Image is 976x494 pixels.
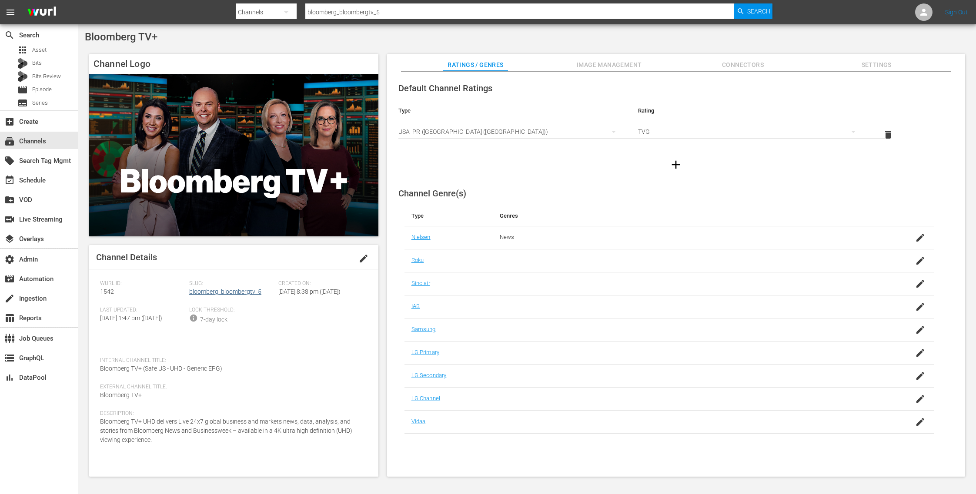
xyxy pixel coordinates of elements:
[4,214,15,225] span: switch_video
[411,280,430,286] a: Sinclair
[945,9,968,16] a: Sign Out
[100,418,352,443] span: Bloomberg TV+ UHD delivers Live 24x7 global business and markets news, data, analysis, and storie...
[17,98,28,108] span: Series
[32,59,42,67] span: Bits
[4,293,15,304] span: Ingestion
[358,253,369,264] span: edit
[89,54,378,74] h4: Channel Logo
[100,280,185,287] span: Wurl ID:
[577,60,642,70] span: Image Management
[5,7,16,17] span: menu
[17,85,28,95] span: Episode
[443,60,508,70] span: Ratings / Genres
[638,119,864,144] div: TVG
[844,60,909,70] span: Settings
[100,357,363,364] span: Internal Channel Title:
[4,313,15,323] span: Reports
[411,326,436,332] a: Samsung
[411,234,431,240] a: Nielsen
[17,45,28,55] span: Asset
[391,100,961,148] table: simple table
[17,71,28,82] div: Bits Review
[4,372,15,383] span: DataPool
[391,100,631,121] th: Type
[747,3,770,19] span: Search
[100,365,222,372] span: Bloomberg TV+ (Safe US - UHD - Generic EPG)
[4,234,15,244] span: Overlays
[883,129,893,140] span: delete
[398,119,624,144] div: USA_PR ([GEOGRAPHIC_DATA] ([GEOGRAPHIC_DATA]))
[398,83,492,93] span: Default Channel Ratings
[200,315,227,324] div: 7-day lock
[96,252,157,262] span: Channel Details
[189,314,198,322] span: info
[100,384,363,391] span: External Channel Title:
[398,188,466,199] span: Channel Genre(s)
[4,274,15,284] span: Automation
[85,31,157,43] span: Bloomberg TV+
[100,391,142,398] span: Bloomberg TV+
[32,85,52,94] span: Episode
[411,418,426,424] a: Vidaa
[878,124,899,145] button: delete
[734,3,772,19] button: Search
[89,74,378,236] img: Bloomberg TV+
[353,248,374,269] button: edit
[710,60,775,70] span: Connectors
[32,46,47,54] span: Asset
[100,288,114,295] span: 1542
[411,257,424,263] a: Roku
[189,280,274,287] span: Slug:
[4,136,15,146] span: Channels
[411,395,440,401] a: LG Channel
[411,303,420,309] a: IAB
[17,58,28,69] div: Bits
[4,353,15,363] span: GraphQL
[493,206,875,226] th: Genres
[4,254,15,265] span: Admin
[4,195,15,205] span: VOD
[189,307,274,314] span: Lock Threshold:
[4,116,15,127] span: Create
[411,349,439,355] a: LG Primary
[32,99,48,107] span: Series
[278,280,363,287] span: Created On:
[631,100,871,121] th: Rating
[411,372,447,378] a: LG Secondary
[4,333,15,344] span: Job Queues
[189,288,261,295] a: bloomberg_bloombergtv_5
[4,30,15,40] span: Search
[4,156,15,166] span: Search Tag Mgmt
[404,206,493,226] th: Type
[278,288,341,295] span: [DATE] 8:38 pm ([DATE])
[21,2,63,23] img: ans4CAIJ8jUAAAAAAAAAAAAAAAAAAAAAAAAgQb4GAAAAAAAAAAAAAAAAAAAAAAAAJMjXAAAAAAAAAAAAAAAAAAAAAAAAgAT5G...
[32,72,61,81] span: Bits Review
[100,307,185,314] span: Last Updated:
[100,410,363,417] span: Description:
[100,315,162,322] span: [DATE] 1:47 pm ([DATE])
[4,175,15,186] span: Schedule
